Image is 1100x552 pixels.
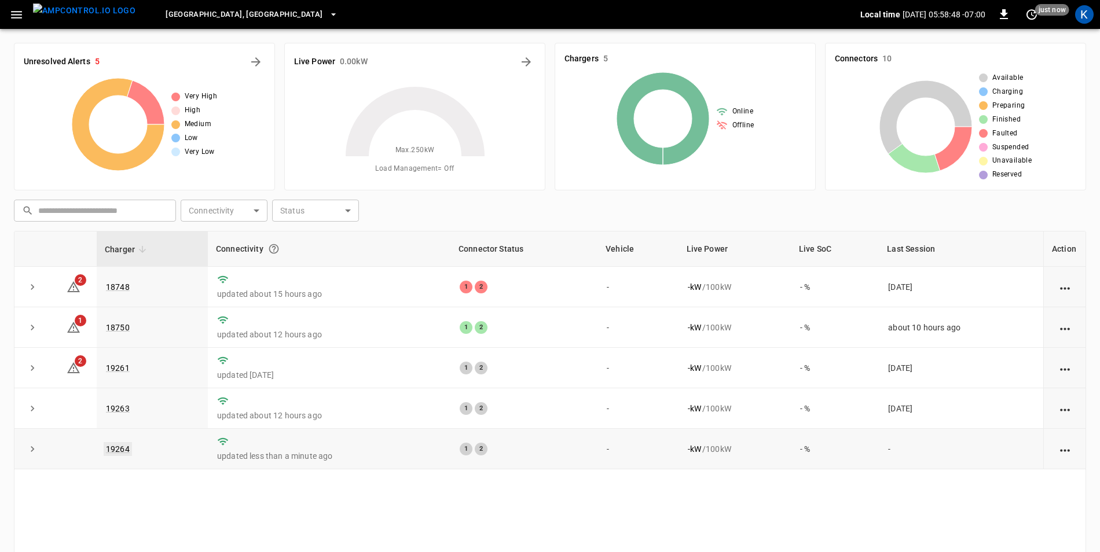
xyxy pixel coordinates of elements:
[460,402,472,415] div: 1
[67,363,80,372] a: 2
[95,56,100,68] h6: 5
[460,362,472,374] div: 1
[791,429,879,469] td: - %
[24,319,41,336] button: expand row
[106,404,130,413] a: 19263
[450,231,597,267] th: Connector Status
[475,443,487,455] div: 2
[879,231,1043,267] th: Last Session
[67,281,80,290] a: 2
[33,3,135,18] img: ampcontrol.io logo
[688,362,701,374] p: - kW
[1043,231,1086,267] th: Action
[992,72,1024,84] span: Available
[992,114,1021,126] span: Finished
[679,231,791,267] th: Live Power
[903,9,985,20] p: [DATE] 05:58:48 -07:00
[24,400,41,417] button: expand row
[104,442,132,456] a: 19264
[688,281,701,293] p: - kW
[106,323,130,332] a: 18750
[263,238,284,259] button: Connection between the charger and our software.
[1075,5,1094,24] div: profile-icon
[105,242,150,256] span: Charger
[1022,5,1041,24] button: set refresh interval
[166,8,322,21] span: [GEOGRAPHIC_DATA], [GEOGRAPHIC_DATA]
[603,53,608,65] h6: 5
[24,56,90,68] h6: Unresolved Alerts
[75,315,86,326] span: 1
[217,410,441,421] p: updated about 12 hours ago
[992,142,1029,153] span: Suspended
[791,231,879,267] th: Live SoC
[882,53,892,65] h6: 10
[294,56,335,68] h6: Live Power
[688,403,782,414] div: / 100 kW
[185,91,218,102] span: Very High
[460,281,472,293] div: 1
[185,133,198,144] span: Low
[688,322,701,333] p: - kW
[992,86,1023,98] span: Charging
[992,100,1025,112] span: Preparing
[106,282,130,292] a: 18748
[732,106,753,117] span: Online
[24,440,41,458] button: expand row
[597,267,678,307] td: -
[791,388,879,429] td: - %
[860,9,900,20] p: Local time
[1058,281,1072,293] div: action cell options
[564,53,599,65] h6: Chargers
[67,322,80,331] a: 1
[992,128,1018,139] span: Faulted
[597,348,678,388] td: -
[879,307,1043,348] td: about 10 hours ago
[475,281,487,293] div: 2
[106,363,130,373] a: 19261
[475,321,487,334] div: 2
[217,450,441,462] p: updated less than a minute ago
[1058,403,1072,414] div: action cell options
[75,355,86,367] span: 2
[879,388,1043,429] td: [DATE]
[688,443,782,455] div: / 100 kW
[24,359,41,377] button: expand row
[395,145,435,156] span: Max. 250 kW
[375,163,454,175] span: Load Management = Off
[791,267,879,307] td: - %
[688,403,701,414] p: - kW
[992,169,1022,181] span: Reserved
[1058,322,1072,333] div: action cell options
[185,146,215,158] span: Very Low
[1058,443,1072,455] div: action cell options
[992,155,1032,167] span: Unavailable
[879,429,1043,469] td: -
[791,307,879,348] td: - %
[185,105,201,116] span: High
[475,362,487,374] div: 2
[460,321,472,334] div: 1
[1058,362,1072,374] div: action cell options
[732,120,754,131] span: Offline
[879,267,1043,307] td: [DATE]
[161,3,342,26] button: [GEOGRAPHIC_DATA], [GEOGRAPHIC_DATA]
[217,329,441,340] p: updated about 12 hours ago
[688,322,782,333] div: / 100 kW
[75,274,86,286] span: 2
[460,443,472,455] div: 1
[597,307,678,348] td: -
[475,402,487,415] div: 2
[24,278,41,296] button: expand row
[835,53,878,65] h6: Connectors
[688,362,782,374] div: / 100 kW
[597,429,678,469] td: -
[879,348,1043,388] td: [DATE]
[1035,4,1069,16] span: just now
[597,231,678,267] th: Vehicle
[217,369,441,381] p: updated [DATE]
[597,388,678,429] td: -
[216,238,442,259] div: Connectivity
[791,348,879,388] td: - %
[340,56,368,68] h6: 0.00 kW
[247,53,265,71] button: All Alerts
